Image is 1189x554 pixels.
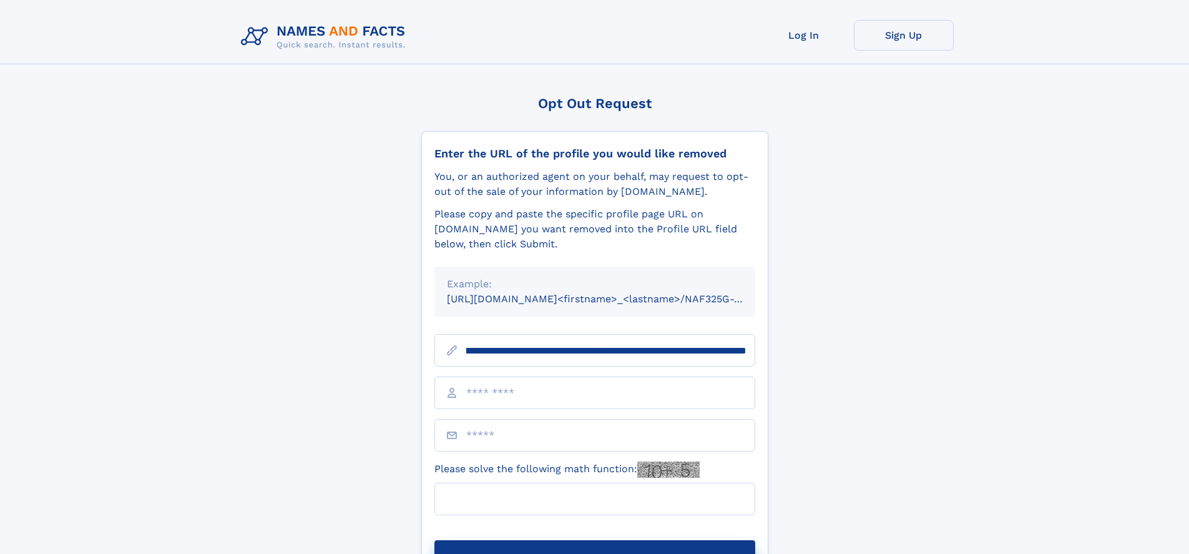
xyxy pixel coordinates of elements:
[447,293,779,305] small: [URL][DOMAIN_NAME]<firstname>_<lastname>/NAF325G-xxxxxxxx
[854,20,954,51] a: Sign Up
[434,207,755,252] div: Please copy and paste the specific profile page URL on [DOMAIN_NAME] you want removed into the Pr...
[434,169,755,199] div: You, or an authorized agent on your behalf, may request to opt-out of the sale of your informatio...
[236,20,416,54] img: Logo Names and Facts
[434,462,700,478] label: Please solve the following math function:
[434,147,755,161] div: Enter the URL of the profile you would like removed
[447,277,743,292] div: Example:
[754,20,854,51] a: Log In
[421,96,768,111] div: Opt Out Request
